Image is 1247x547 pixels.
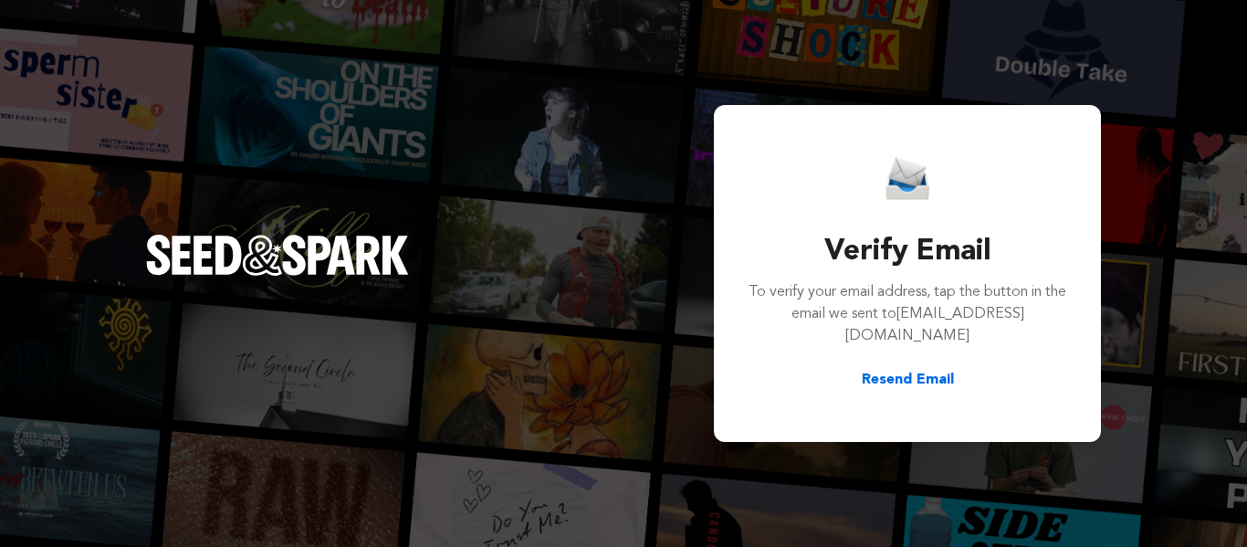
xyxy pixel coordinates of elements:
span: [EMAIL_ADDRESS][DOMAIN_NAME] [845,307,1024,343]
img: Seed&Spark Logo [146,235,409,275]
button: Resend Email [862,369,954,391]
img: Seed&Spark Email Icon [885,156,929,201]
h3: Verify Email [747,230,1068,274]
a: Seed&Spark Homepage [146,235,409,311]
p: To verify your email address, tap the button in the email we sent to [747,281,1068,347]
